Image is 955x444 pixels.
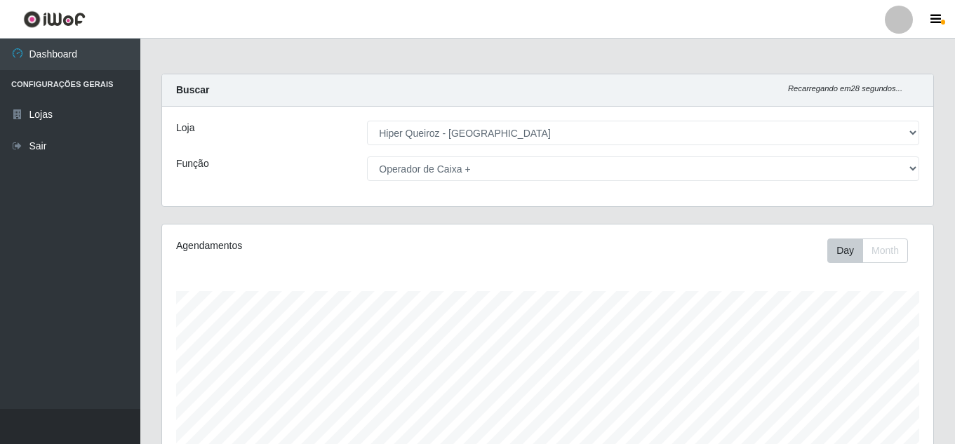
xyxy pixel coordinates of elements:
[827,238,908,263] div: First group
[827,238,919,263] div: Toolbar with button groups
[176,84,209,95] strong: Buscar
[788,84,902,93] i: Recarregando em 28 segundos...
[176,121,194,135] label: Loja
[827,238,863,263] button: Day
[862,238,908,263] button: Month
[23,11,86,28] img: CoreUI Logo
[176,238,474,253] div: Agendamentos
[176,156,209,171] label: Função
